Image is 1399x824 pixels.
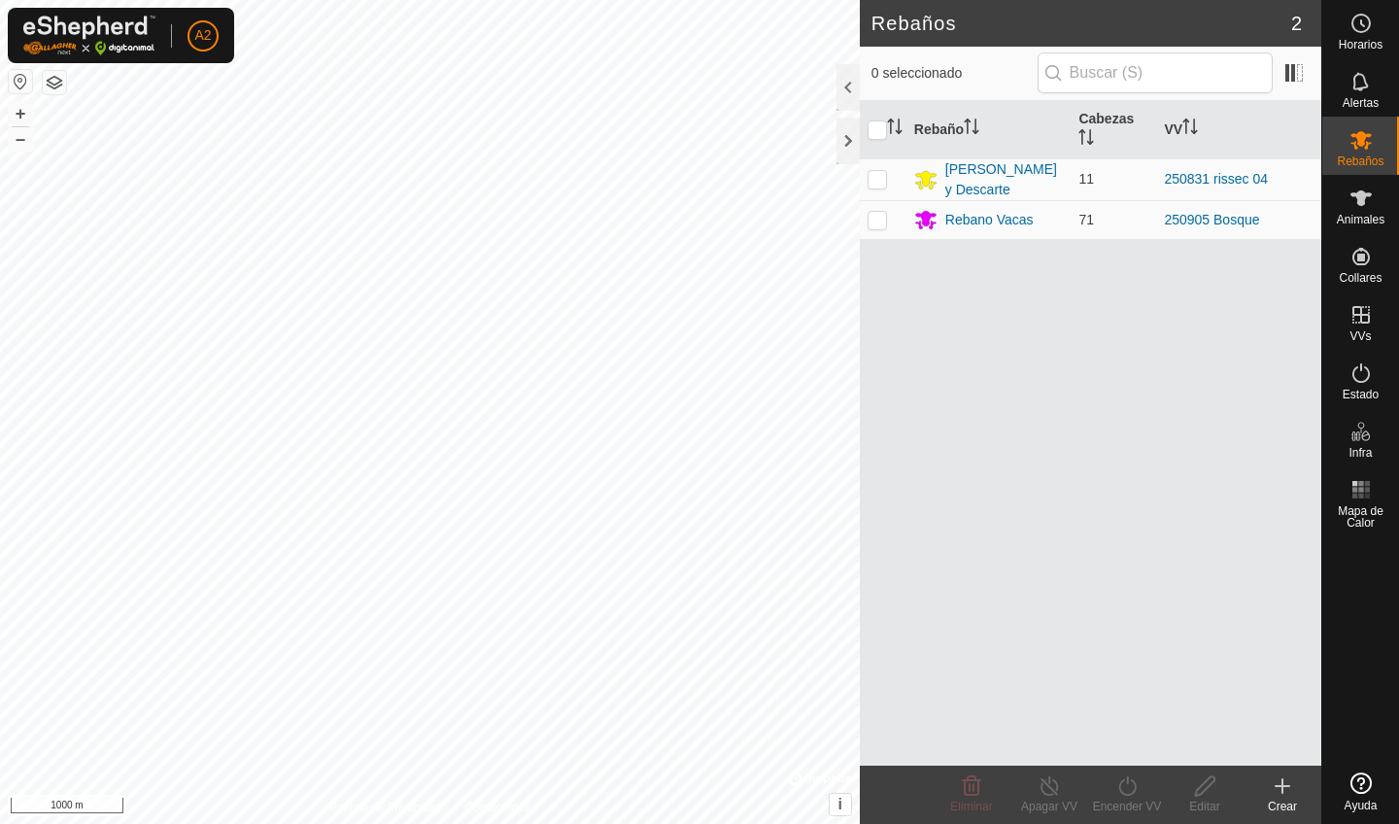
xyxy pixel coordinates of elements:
th: Rebaño [906,101,1072,159]
span: Animales [1337,214,1384,225]
span: Eliminar [950,800,992,813]
div: Rebano Vacas [945,210,1034,230]
input: Buscar (S) [1038,52,1273,93]
a: Política de Privacidad [329,799,441,816]
button: Restablecer Mapa [9,70,32,93]
a: 250831 rissec 04 [1164,171,1268,187]
div: [PERSON_NAME] y Descarte [945,159,1064,200]
span: Rebaños [1337,155,1383,167]
div: Crear [1244,798,1321,815]
p-sorticon: Activar para ordenar [887,121,903,137]
span: 0 seleccionado [871,63,1038,84]
button: + [9,102,32,125]
p-sorticon: Activar para ordenar [964,121,979,137]
span: Ayuda [1345,800,1378,811]
span: Mapa de Calor [1327,505,1394,529]
span: Infra [1348,447,1372,459]
button: i [830,794,851,815]
button: Capas del Mapa [43,71,66,94]
div: Encender VV [1088,798,1166,815]
span: Alertas [1343,97,1379,109]
a: Ayuda [1322,765,1399,819]
div: Editar [1166,798,1244,815]
a: 250905 Bosque [1164,212,1259,227]
a: Contáctenos [464,799,529,816]
p-sorticon: Activar para ordenar [1078,132,1094,148]
span: Horarios [1339,39,1382,51]
span: Collares [1339,272,1382,284]
span: i [838,796,842,812]
span: A2 [194,25,211,46]
h2: Rebaños [871,12,1291,35]
div: Apagar VV [1010,798,1088,815]
span: Estado [1343,389,1379,400]
th: VV [1156,101,1321,159]
span: VVs [1349,330,1371,342]
span: 2 [1291,9,1302,38]
p-sorticon: Activar para ordenar [1182,121,1198,137]
span: 71 [1078,212,1094,227]
span: 11 [1078,171,1094,187]
button: – [9,127,32,151]
th: Cabezas [1071,101,1156,159]
img: Logo Gallagher [23,16,155,55]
